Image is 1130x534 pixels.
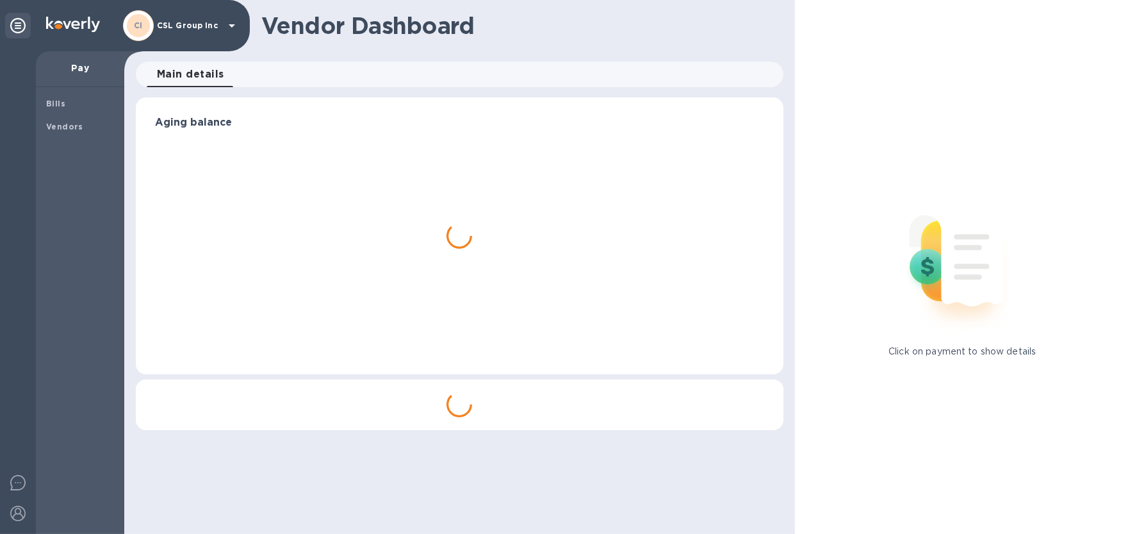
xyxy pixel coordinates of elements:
div: Unpin categories [5,13,31,38]
b: Bills [46,99,65,108]
b: CI [134,21,143,30]
img: Logo [46,17,100,32]
h1: Vendor Dashboard [261,12,774,39]
span: Main details [157,65,224,83]
p: Pay [46,62,114,74]
p: CSL Group Inc [157,21,221,30]
p: Click on payment to show details [888,345,1036,358]
h3: Aging balance [155,117,764,129]
b: Vendors [46,122,83,131]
